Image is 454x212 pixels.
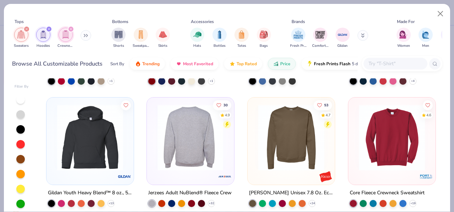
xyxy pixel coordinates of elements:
div: Bottoms [112,18,128,25]
div: Accessories [191,18,214,25]
span: Shorts [113,43,124,49]
button: filter button [234,28,249,49]
div: 4.7 [326,112,331,118]
span: Price [280,61,290,67]
div: Made For [397,18,415,25]
button: filter button [212,28,227,49]
span: Fresh Prints [290,43,306,49]
img: Sweaters Image [17,30,25,39]
span: Crewnecks [57,43,74,49]
button: filter button [111,28,126,49]
img: Hats Image [193,30,201,39]
button: filter button [257,28,271,49]
span: + 1 [210,79,213,83]
img: Shorts Image [115,30,123,39]
button: filter button [190,28,204,49]
span: Most Favorited [183,61,213,67]
div: 4.9 [225,112,230,118]
span: + 24 [310,201,315,205]
button: Fresh Prints Flash5 day delivery [301,58,383,70]
button: Like [314,100,332,110]
button: Trending [130,58,165,70]
button: Top Rated [224,58,262,70]
div: filter for Hats [190,28,204,49]
span: Bags [260,43,268,49]
div: filter for Sweaters [14,28,29,49]
img: Bags Image [260,30,267,39]
div: Tops [15,18,24,25]
img: trending.gif [135,61,141,67]
img: Women Image [399,30,408,39]
button: Most Favorited [171,58,218,70]
img: Port & Company logo [419,169,433,183]
img: 15ec74ab-1ee2-41a3-8a2d-fbcc4abdf0b1 [355,105,428,171]
div: filter for Fresh Prints [290,28,306,49]
img: Gildan logo [117,169,131,183]
img: Comfort Colors Image [315,29,326,40]
div: Jerzees Adult NuBlend® Fleece Crew [148,188,232,197]
div: filter for Hoodies [36,28,50,49]
img: Fresh Prints Image [293,29,304,40]
div: filter for Gildan [336,28,350,49]
div: filter for Shorts [111,28,126,49]
button: Like [423,100,433,110]
div: filter for Totes [234,28,249,49]
span: Sweaters [14,43,29,49]
button: Close [434,7,447,21]
span: + 13 [108,201,113,205]
span: + 4 [411,79,415,83]
img: bfcb3af6-33ca-4fb1-878d-461b12552e5f [154,105,227,171]
button: filter button [336,28,350,49]
img: 7316b3cc-4d5a-4289-8ab2-1934cfc27638 [126,105,199,171]
div: filter for Sweatpants [133,28,149,49]
img: TopRated.gif [229,61,235,67]
img: Sweatpants Image [137,30,145,39]
button: filter button [36,28,50,49]
img: e5975505-1776-4f17-ae39-ff4f3b46cee6 [255,105,328,171]
div: filter for Comfort Colors [312,28,328,49]
button: Price [268,58,296,70]
button: filter button [57,28,74,49]
img: Crewnecks Image [62,30,70,39]
span: Top Rated [237,61,257,67]
img: Jerzees logo [218,169,232,183]
span: Bottles [214,43,226,49]
span: + 1 [109,79,113,83]
span: Gildan [337,43,348,49]
img: Men Image [422,30,430,39]
div: filter for Bags [257,28,271,49]
span: Hats [193,43,201,49]
div: filter for Bottles [212,28,227,49]
div: Sort By [110,61,124,67]
div: filter for Crewnecks [57,28,74,49]
span: + 19 [410,201,415,205]
button: filter button [419,28,433,49]
div: filter for Skirts [156,28,170,49]
div: filter for Women [397,28,411,49]
div: Core Fleece Crewneck Sweatshirt [350,188,425,197]
span: Skirts [158,43,167,49]
img: Gildan Image [337,29,348,40]
div: Browse All Customizable Products [12,60,103,68]
button: filter button [133,28,149,49]
button: Like [213,100,232,110]
span: + 32 [209,201,214,205]
img: d2b2286b-b497-4353-abda-ca1826771838 [54,105,127,171]
div: filter for Men [419,28,433,49]
button: filter button [312,28,328,49]
span: Fresh Prints Flash [314,61,350,67]
img: flash.gif [307,61,312,67]
span: Comfort Colors [312,43,328,49]
img: most_fav.gif [176,61,182,67]
span: Women [397,43,410,49]
div: [PERSON_NAME] Unisex 7.8 Oz. Ecosmart 50/50 Crewneck Sweatshirt [249,188,333,197]
span: Trending [142,61,160,67]
div: Gildan Youth Heavy Blend™ 8 oz., 50/50 Hooded Sweatshirt [48,188,132,197]
div: 4.6 [426,112,431,118]
span: Totes [237,43,246,49]
span: 5 day delivery [352,60,378,68]
input: Try "T-Shirt" [368,60,422,68]
div: Brands [292,18,305,25]
button: filter button [156,28,170,49]
img: Totes Image [238,30,245,39]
